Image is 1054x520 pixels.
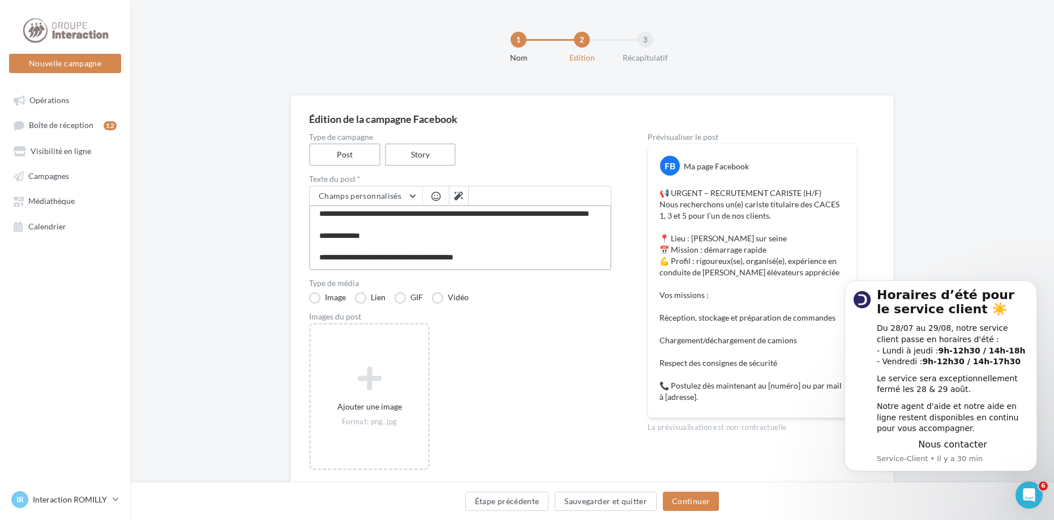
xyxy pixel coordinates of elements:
a: Campagnes [7,165,123,186]
button: Champs personnalisés [310,186,422,206]
a: Boîte de réception12 [7,114,123,135]
div: Edition [546,52,618,63]
div: Images du post [309,313,611,321]
div: Récapitulatif [609,52,682,63]
div: 12 [104,121,117,130]
span: Champs personnalisés [319,191,401,201]
a: Médiathèque [7,190,123,211]
span: Boîte de réception [29,121,93,130]
label: GIF [395,292,423,304]
label: Post [309,143,380,166]
span: Calendrier [28,221,66,231]
p: Interaction ROMILLY [33,494,108,505]
div: Prévisualiser le post [648,133,857,141]
span: Visibilité en ligne [31,146,91,156]
a: IR Interaction ROMILLY [9,489,121,510]
div: La prévisualisation est non-contractuelle [648,418,857,433]
label: Type de média [309,279,611,287]
div: Nom [482,52,555,63]
label: Lien [355,292,385,304]
span: 6 [1039,481,1048,491]
div: Édition de la campagne Facebook [309,114,875,124]
span: Campagnes [28,171,69,181]
button: Continuer [663,492,719,511]
a: Visibilité en ligne [7,140,123,161]
iframe: Intercom live chat [1016,481,1043,509]
a: Calendrier [7,216,123,236]
span: Médiathèque [28,197,75,206]
button: Sauvegarder et quitter [555,492,657,511]
div: Ma page Facebook [684,161,749,172]
div: 3 [637,32,653,48]
button: Nouvelle campagne [9,54,121,73]
label: Image [309,292,346,304]
span: IR [16,494,24,505]
button: Étape précédente [465,492,549,511]
label: Vidéo [432,292,469,304]
div: 2 [574,32,590,48]
span: Opérations [29,95,69,105]
div: FB [660,156,680,176]
div: 1 [511,32,526,48]
iframe: Intercom notifications message [828,263,1054,489]
label: Type de campagne [309,133,611,141]
label: Story [385,143,456,166]
label: Texte du post * [309,175,611,183]
p: 📢 URGENT – RECRUTEMENT CARISTE (H/F) Nous recherchons un(e) cariste titulaire des CACES 1, 3 et 5... [659,187,845,403]
a: Opérations [7,89,123,110]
